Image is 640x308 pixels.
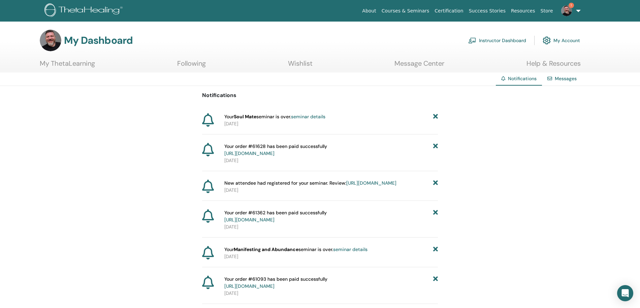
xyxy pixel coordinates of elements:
[224,150,275,156] a: [URL][DOMAIN_NAME]
[468,33,526,48] a: Instructor Dashboard
[224,217,275,223] a: [URL][DOMAIN_NAME]
[569,3,574,8] span: 1
[224,120,438,127] p: [DATE]
[288,59,313,72] a: Wishlist
[359,5,379,17] a: About
[224,253,438,260] p: [DATE]
[543,33,580,48] a: My Account
[538,5,556,17] a: Store
[224,209,327,223] span: Your order #61362 has been paid successfully
[291,114,325,120] a: seminar details
[466,5,508,17] a: Success Stories
[394,59,444,72] a: Message Center
[561,5,572,16] img: default.jpg
[508,75,537,82] span: Notifications
[526,59,581,72] a: Help & Resources
[508,5,538,17] a: Resources
[44,3,125,19] img: logo.png
[333,246,367,252] a: seminar details
[234,246,298,252] strong: Manifesting and Abundance
[224,276,327,290] span: Your order #61093 has been paid successfully
[64,34,133,47] h3: My Dashboard
[468,37,476,43] img: chalkboard-teacher.svg
[346,180,396,186] a: [URL][DOMAIN_NAME]
[224,113,325,120] span: Your seminar is over.
[617,285,633,301] div: Open Intercom Messenger
[224,223,438,230] p: [DATE]
[224,246,367,253] span: Your seminar is over.
[224,143,327,157] span: Your order #61628 has been paid successfully
[40,30,61,51] img: default.jpg
[432,5,466,17] a: Certification
[224,283,275,289] a: [URL][DOMAIN_NAME]
[224,290,438,297] p: [DATE]
[177,59,206,72] a: Following
[224,187,438,194] p: [DATE]
[379,5,432,17] a: Courses & Seminars
[224,157,438,164] p: [DATE]
[543,35,551,46] img: cog.svg
[555,75,577,82] a: Messages
[224,180,396,187] span: New attendee had registered for your seminar. Review:
[40,59,95,72] a: My ThetaLearning
[234,114,256,120] strong: Soul Mate
[202,91,438,99] p: Notifications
